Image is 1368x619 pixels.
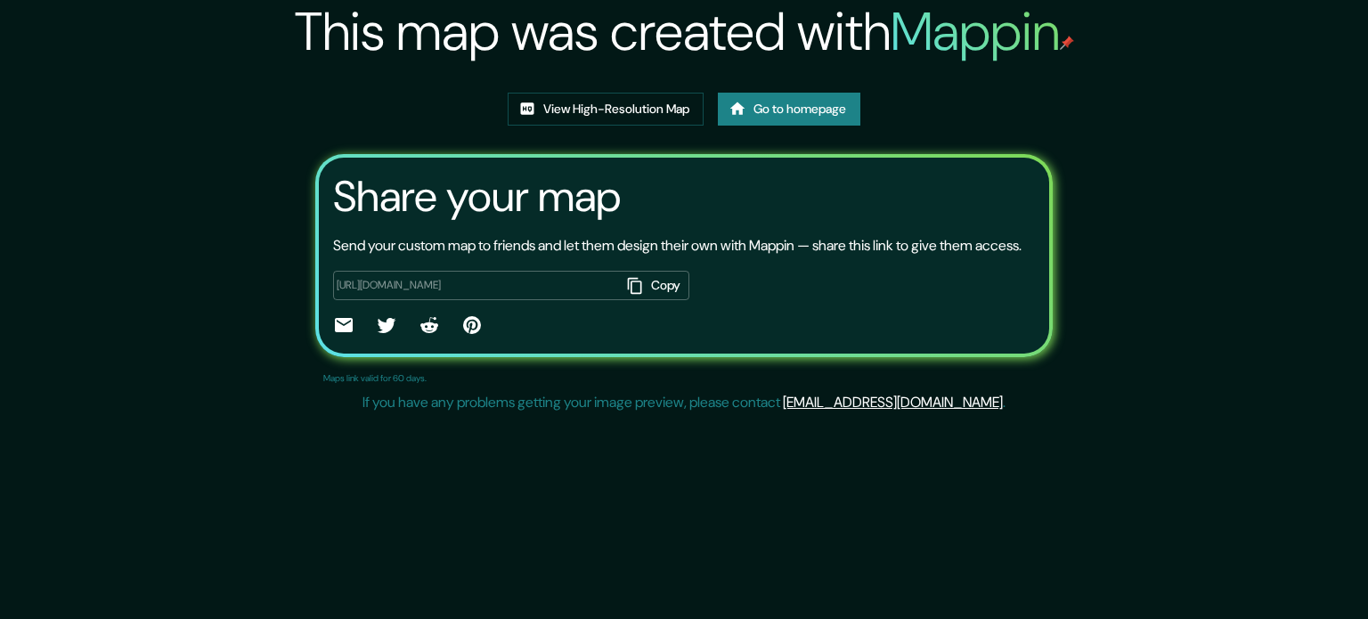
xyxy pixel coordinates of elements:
p: Send your custom map to friends and let them design their own with Mappin — share this link to gi... [333,235,1022,257]
p: If you have any problems getting your image preview, please contact . [362,392,1006,413]
a: View High-Resolution Map [508,93,704,126]
a: Go to homepage [718,93,860,126]
p: Maps link valid for 60 days. [323,371,427,385]
h3: Share your map [333,172,621,222]
button: Copy [620,271,689,300]
img: mappin-pin [1060,36,1074,50]
a: [EMAIL_ADDRESS][DOMAIN_NAME] [783,393,1003,411]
